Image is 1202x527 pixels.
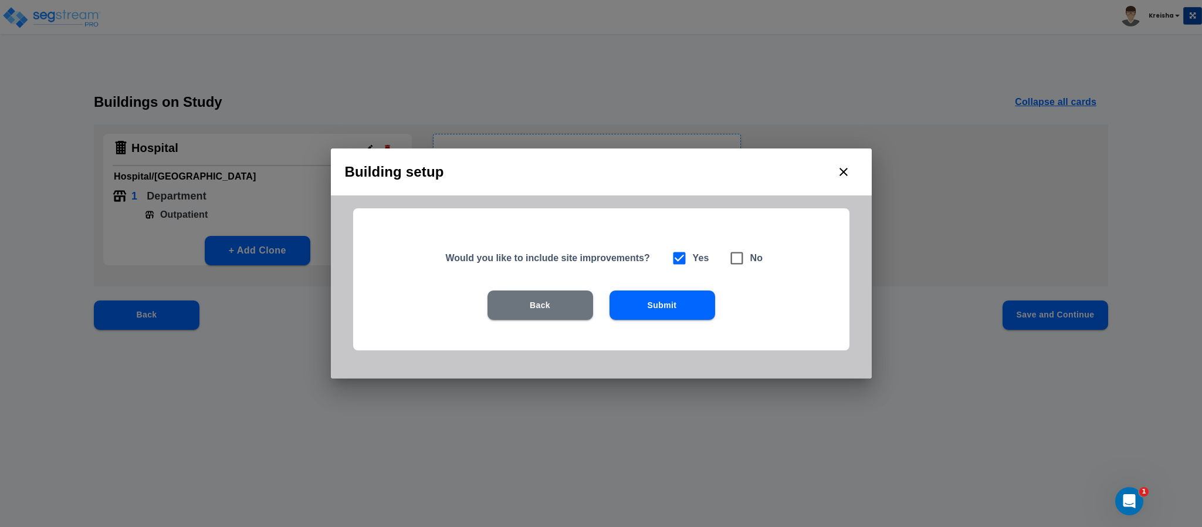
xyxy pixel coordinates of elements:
button: Back [487,290,593,320]
h6: Yes [693,250,709,266]
h2: Building setup [331,148,872,195]
span: 1 [1139,487,1149,496]
h6: No [750,250,763,266]
button: Submit [610,290,715,320]
h5: Would you like to include site improvements? [446,252,656,264]
iframe: Intercom live chat [1115,487,1143,515]
button: close [829,158,858,186]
